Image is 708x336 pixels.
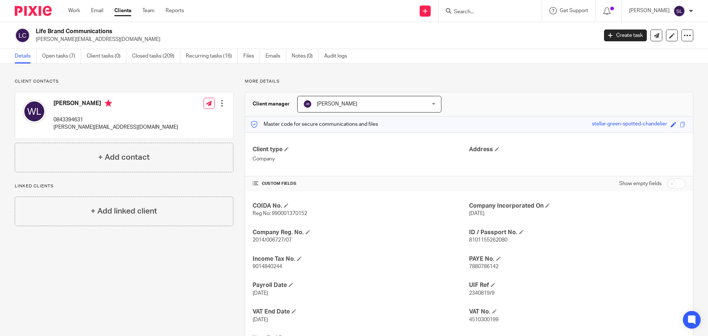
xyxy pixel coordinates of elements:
img: svg%3E [303,100,312,108]
h4: Address [469,146,686,153]
i: Primary [105,100,112,107]
p: Client contacts [15,79,233,84]
h4: Income Tax No. [253,255,469,263]
p: Master code for secure communications and files [251,121,378,128]
span: 2014/006727/07 [253,238,292,243]
span: [DATE] [253,291,268,296]
span: 2340819/9 [469,291,494,296]
h3: Client manager [253,100,290,108]
a: Details [15,49,37,63]
p: 0843394631 [53,116,178,124]
h4: Payroll Date [253,281,469,289]
a: Open tasks (7) [42,49,81,63]
a: Clients [114,7,131,14]
h4: + Add linked client [91,205,157,217]
a: Work [68,7,80,14]
span: Get Support [560,8,588,13]
div: stellar-green-spotted-chandelier [592,120,667,129]
a: Closed tasks (209) [132,49,180,63]
p: Company [253,155,469,163]
span: [DATE] [253,317,268,322]
a: Emails [265,49,286,63]
h4: [PERSON_NAME] [53,100,178,109]
h4: CUSTOM FIELDS [253,181,469,187]
h4: Company Reg. No. [253,229,469,236]
img: svg%3E [22,100,46,123]
span: Reg No; 990001370152 [253,211,307,216]
input: Search [453,9,520,15]
h2: Life Brand Communications [36,28,482,35]
h4: COIDA No. [253,202,469,210]
a: Team [142,7,155,14]
p: [PERSON_NAME][EMAIL_ADDRESS][DOMAIN_NAME] [36,36,593,43]
a: Create task [604,30,647,41]
h4: + Add contact [98,152,150,163]
span: [PERSON_NAME] [317,101,357,107]
label: Show empty fields [619,180,662,187]
a: Files [243,49,260,63]
p: [PERSON_NAME] [629,7,670,14]
span: 9014840244 [253,264,282,269]
a: Reports [166,7,184,14]
p: Linked clients [15,183,233,189]
a: Audit logs [324,49,353,63]
span: 8101155262080 [469,238,507,243]
h4: Company Incorporated On [469,202,686,210]
img: svg%3E [673,5,685,17]
a: Recurring tasks (16) [186,49,238,63]
a: Notes (0) [292,49,319,63]
p: [PERSON_NAME][EMAIL_ADDRESS][DOMAIN_NAME] [53,124,178,131]
span: [DATE] [469,211,485,216]
h4: ID / Passport No. [469,229,686,236]
h4: UIF Ref [469,281,686,289]
a: Email [91,7,103,14]
h4: VAT End Date [253,308,469,316]
h4: Client type [253,146,469,153]
span: 7880786142 [469,264,499,269]
h4: VAT No. [469,308,686,316]
p: More details [245,79,693,84]
h4: PAYE No. [469,255,686,263]
span: 4510300199 [469,317,499,322]
img: Pixie [15,6,52,16]
img: svg%3E [15,28,30,43]
a: Client tasks (0) [87,49,126,63]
